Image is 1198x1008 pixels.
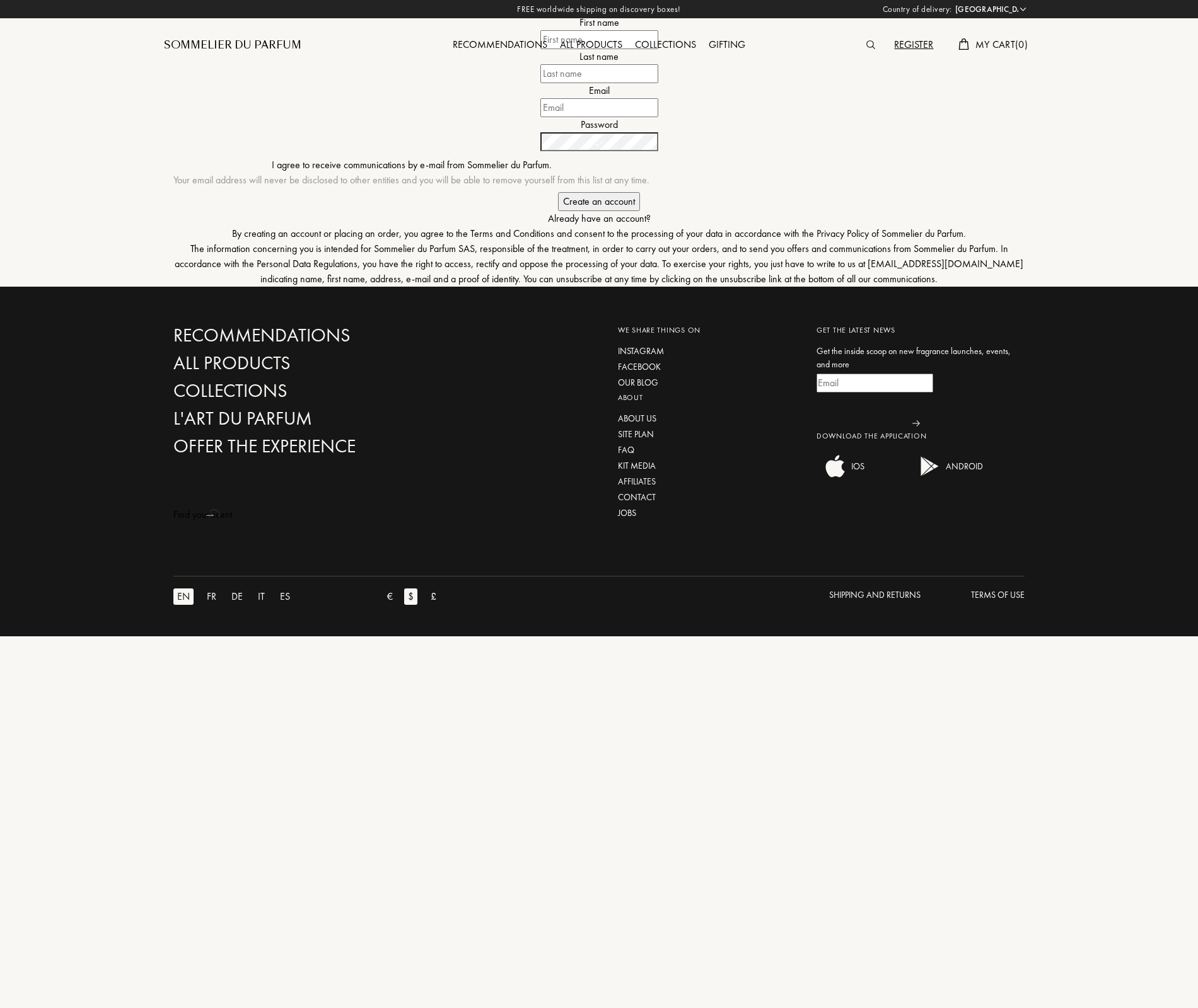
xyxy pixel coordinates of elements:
img: valide.svg [595,140,603,147]
input: Last name [540,64,658,83]
div: Email [173,83,1025,98]
div: I agree to receive communications by e-mail from Sommelier du Parfum. [173,157,649,173]
div: All products [554,37,629,54]
a: Offer the experience [173,435,445,457]
div: ES [276,588,294,605]
a: EN [173,588,203,605]
a: ios appIOS [817,470,864,481]
div: Terms of use [971,588,1025,602]
span: My Cart ( 0 ) [975,38,1028,51]
div: € [383,588,397,605]
a: All products [173,352,445,374]
input: Email [540,98,658,117]
div: IT [254,588,269,605]
a: Jobs [618,507,798,520]
div: animation [202,502,227,527]
div: Collections [629,37,702,54]
a: Affiliates [618,475,798,488]
div: About [618,392,798,403]
a: Register [888,38,939,51]
a: Instagram [618,345,798,358]
div: $ [404,588,417,605]
div: Shipping and Returns [829,588,921,602]
a: About us [618,412,798,425]
a: £ [427,588,448,605]
img: cart.svg [958,38,968,50]
a: L'Art du Parfum [173,408,445,430]
div: Download the application [817,430,1015,442]
div: DE [228,588,247,605]
a: Gifting [702,38,752,51]
a: Collections [629,38,702,51]
a: Kit media [618,459,798,472]
div: Find your scent [173,507,232,522]
a: android appANDROID [911,470,983,481]
img: search_icn.svg [866,40,875,49]
a: Our blog [618,376,798,389]
a: Recommendations [173,324,445,346]
a: Recommendations [446,38,554,51]
a: € [383,588,404,605]
div: Gifting [702,37,752,54]
div: By creating an account or placing an order, you agree to the Terms and Conditions and consent to ... [173,226,1025,287]
div: FR [203,588,220,605]
div: Get the inside scoop on new fragrance launches, events, and more [817,345,1015,371]
a: Facebook [618,360,798,374]
a: Shipping and Returns [829,588,921,605]
a: Already have an account? [173,211,1025,226]
div: ANDROID [943,454,983,479]
a: Contact [618,491,798,504]
a: ES [276,588,301,605]
div: Recommendations [446,37,554,54]
div: Register [888,37,939,54]
img: news_send.svg [912,420,920,427]
a: Collections [173,380,445,402]
a: Sommelier du Parfum [164,38,301,53]
span: Country of delivery: [883,3,952,16]
a: FR [203,588,228,605]
input: Email [817,374,933,392]
a: IT [254,588,276,605]
a: All products [554,38,629,51]
div: Get the latest news [817,324,1015,336]
div: £ [427,588,440,605]
img: ios app [823,454,848,479]
a: Site plan [618,428,798,441]
a: DE [228,588,254,605]
div: Your email address will never be disclosed to other entities and you will be able to remove yours... [173,173,649,188]
div: Password [173,117,1025,132]
a: Terms of use [971,588,1025,605]
div: We share things on [618,324,798,336]
div: EN [173,588,194,605]
a: FAQ [618,444,798,457]
a: $ [404,588,427,605]
input: Create an account [558,192,640,211]
img: android app [917,454,943,479]
div: IOS [848,454,864,479]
